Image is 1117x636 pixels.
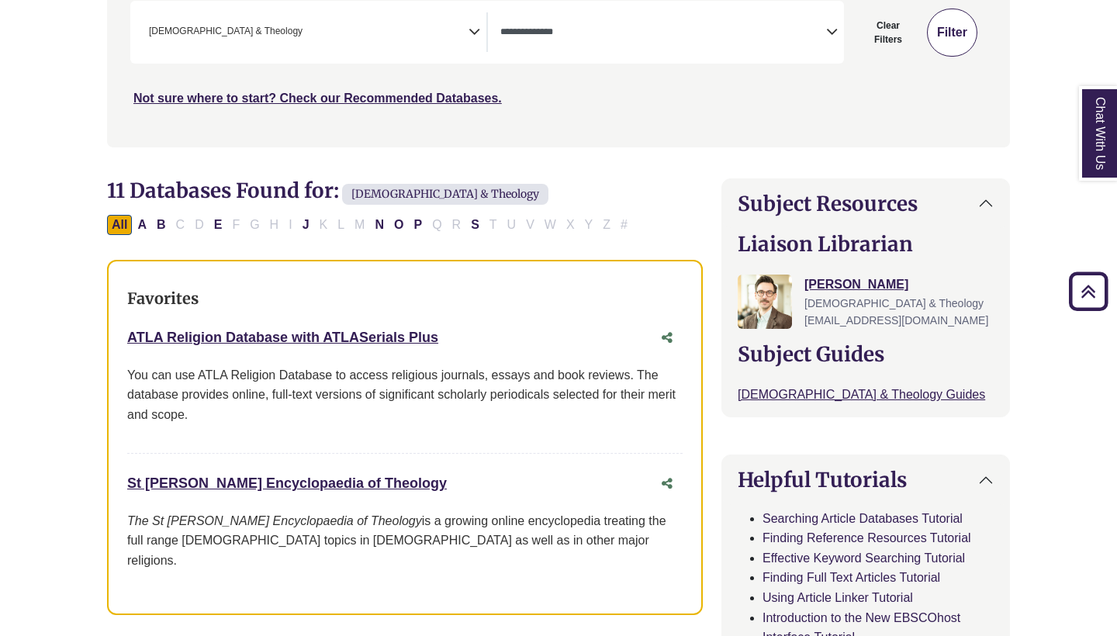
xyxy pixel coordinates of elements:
[389,215,408,235] button: Filter Results O
[763,591,913,604] a: Using Article Linker Tutorial
[738,232,994,256] h2: Liaison Librarian
[127,475,447,491] a: St [PERSON_NAME] Encyclopaedia of Theology
[209,215,227,235] button: Filter Results E
[1063,281,1113,302] a: Back to Top
[149,24,303,39] span: [DEMOGRAPHIC_DATA] & Theology
[127,514,422,527] i: The St [PERSON_NAME] Encyclopaedia of Theology
[370,215,389,235] button: Filter Results N
[133,215,151,235] button: Filter Results A
[722,179,1009,228] button: Subject Resources
[127,330,438,345] a: ATLA Religion Database with ATLASerials Plus
[466,215,484,235] button: Filter Results S
[763,551,965,565] a: Effective Keyword Searching Tutorial
[500,27,826,40] textarea: Search
[738,388,985,401] a: [DEMOGRAPHIC_DATA] & Theology Guides
[804,297,984,309] span: [DEMOGRAPHIC_DATA] & Theology
[127,511,683,571] div: is a growing online encyclopedia treating the full range [DEMOGRAPHIC_DATA] topics in [DEMOGRAPHI...
[298,215,314,235] button: Filter Results J
[763,512,963,525] a: Searching Article Databases Tutorial
[927,9,977,57] button: Submit for Search Results
[722,455,1009,504] button: Helpful Tutorials
[738,342,994,366] h2: Subject Guides
[306,27,313,40] textarea: Search
[738,275,792,329] img: Greg Rosauer
[127,289,683,308] h3: Favorites
[409,215,427,235] button: Filter Results P
[133,92,502,105] a: Not sure where to start? Check our Recommended Databases.
[107,178,339,203] span: 11 Databases Found for:
[652,323,683,353] button: Share this database
[804,278,908,291] a: [PERSON_NAME]
[763,531,971,544] a: Finding Reference Resources Tutorial
[342,184,548,205] span: [DEMOGRAPHIC_DATA] & Theology
[152,215,171,235] button: Filter Results B
[107,215,132,235] button: All
[107,217,634,230] div: Alpha-list to filter by first letter of database name
[652,469,683,499] button: Share this database
[763,571,940,584] a: Finding Full Text Articles Tutorial
[143,24,303,39] li: Bible & Theology
[804,314,988,327] span: [EMAIL_ADDRESS][DOMAIN_NAME]
[127,365,683,425] p: You can use ATLA Religion Database to access religious journals, essays and book reviews. The dat...
[853,9,923,57] button: Clear Filters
